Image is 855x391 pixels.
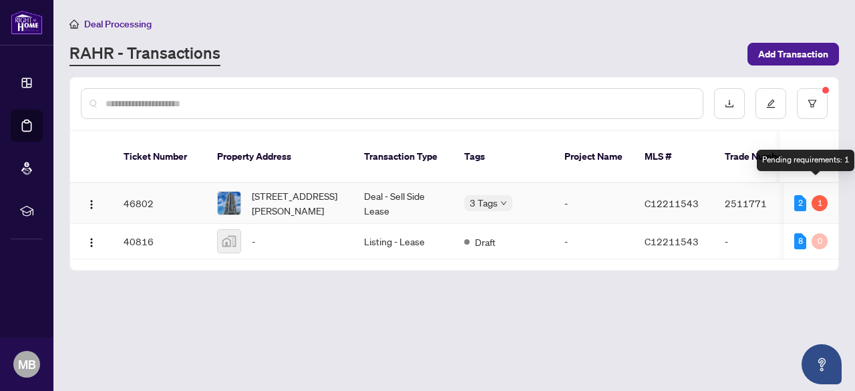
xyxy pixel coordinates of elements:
td: 40816 [113,224,206,259]
span: filter [808,99,817,108]
td: 46802 [113,183,206,224]
span: [STREET_ADDRESS][PERSON_NAME] [252,188,343,218]
span: MB [18,355,36,374]
td: Listing - Lease [353,224,454,259]
span: edit [766,99,776,108]
img: Logo [86,199,97,210]
button: filter [797,88,828,119]
div: 1 [812,195,828,211]
td: - [554,224,634,259]
th: Tags [454,131,554,183]
th: Property Address [206,131,353,183]
th: Transaction Type [353,131,454,183]
td: Deal - Sell Side Lease [353,183,454,224]
span: down [500,200,507,207]
div: Pending requirements: 1 [757,150,854,171]
button: Logo [81,192,102,214]
span: - [252,234,255,249]
th: MLS # [634,131,714,183]
th: Project Name [554,131,634,183]
td: - [554,183,634,224]
td: - [714,224,808,259]
button: download [714,88,745,119]
button: edit [755,88,786,119]
th: Trade Number [714,131,808,183]
img: logo [11,10,43,35]
td: 2511771 [714,183,808,224]
img: thumbnail-img [218,192,240,215]
img: thumbnail-img [218,230,240,253]
a: RAHR - Transactions [69,42,220,66]
button: Open asap [802,344,842,384]
button: Logo [81,231,102,252]
span: C12211543 [645,197,699,209]
div: 0 [812,233,828,249]
span: 3 Tags [470,195,498,211]
img: Logo [86,237,97,248]
button: Add Transaction [747,43,839,66]
span: home [69,19,79,29]
div: 2 [794,195,806,211]
th: Ticket Number [113,131,206,183]
span: Draft [475,235,496,249]
span: Add Transaction [758,43,828,65]
span: C12211543 [645,235,699,247]
span: download [725,99,734,108]
div: 8 [794,233,806,249]
span: Deal Processing [84,18,152,30]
